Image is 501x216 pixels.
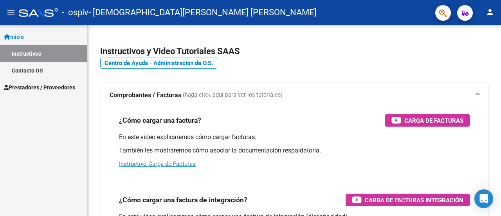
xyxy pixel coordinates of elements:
span: (haga click aquí para ver los tutoriales) [183,91,283,100]
span: Carga de Facturas [404,116,463,125]
mat-icon: menu [6,7,16,17]
span: - [DEMOGRAPHIC_DATA][PERSON_NAME] [PERSON_NAME] [88,4,317,21]
h2: Instructivos y Video Tutoriales SAAS [100,44,488,59]
span: Inicio [4,33,24,41]
mat-expansion-panel-header: Comprobantes / Facturas (haga click aquí para ver los tutoriales) [100,83,488,108]
a: Instructivo Carga de Facturas [119,160,196,167]
strong: Comprobantes / Facturas [110,91,181,100]
button: Carga de Facturas [385,114,470,127]
span: Prestadores / Proveedores [4,83,75,92]
h3: ¿Cómo cargar una factura de integración? [119,194,247,205]
p: También les mostraremos cómo asociar la documentación respaldatoria. [119,146,470,155]
button: Carga de Facturas Integración [346,194,470,206]
mat-icon: person [485,7,495,17]
p: En este video explicaremos cómo cargar facturas. [119,133,470,142]
span: - ospiv [62,4,88,21]
h3: ¿Cómo cargar una factura? [119,115,201,126]
div: Open Intercom Messenger [474,189,493,208]
a: Centro de Ayuda - Administración de O.S. [100,58,217,69]
span: Carga de Facturas Integración [365,195,463,205]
